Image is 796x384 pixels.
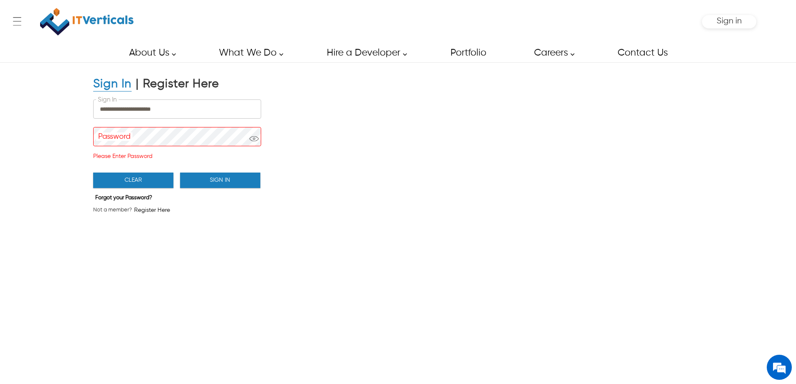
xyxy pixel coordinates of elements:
a: Careers [524,43,579,62]
a: What We Do [209,43,288,62]
div: | [136,77,139,92]
a: About Us [120,43,181,62]
a: Contact Us [608,43,676,62]
button: Sign In [180,173,260,188]
span: Not a member? [93,206,132,214]
div: Register Here [143,77,219,92]
button: Clear [93,173,173,188]
button: Forgot your Password? [93,193,154,203]
a: Hire a Developer [317,43,412,62]
a: Sign in [717,19,742,25]
span: Register Here [134,206,170,214]
span: Sign in [717,17,742,25]
img: IT Verticals Inc [40,4,134,39]
p: Please Enter Password [93,152,260,160]
div: Sign In [93,77,132,92]
a: Portfolio [441,43,495,62]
